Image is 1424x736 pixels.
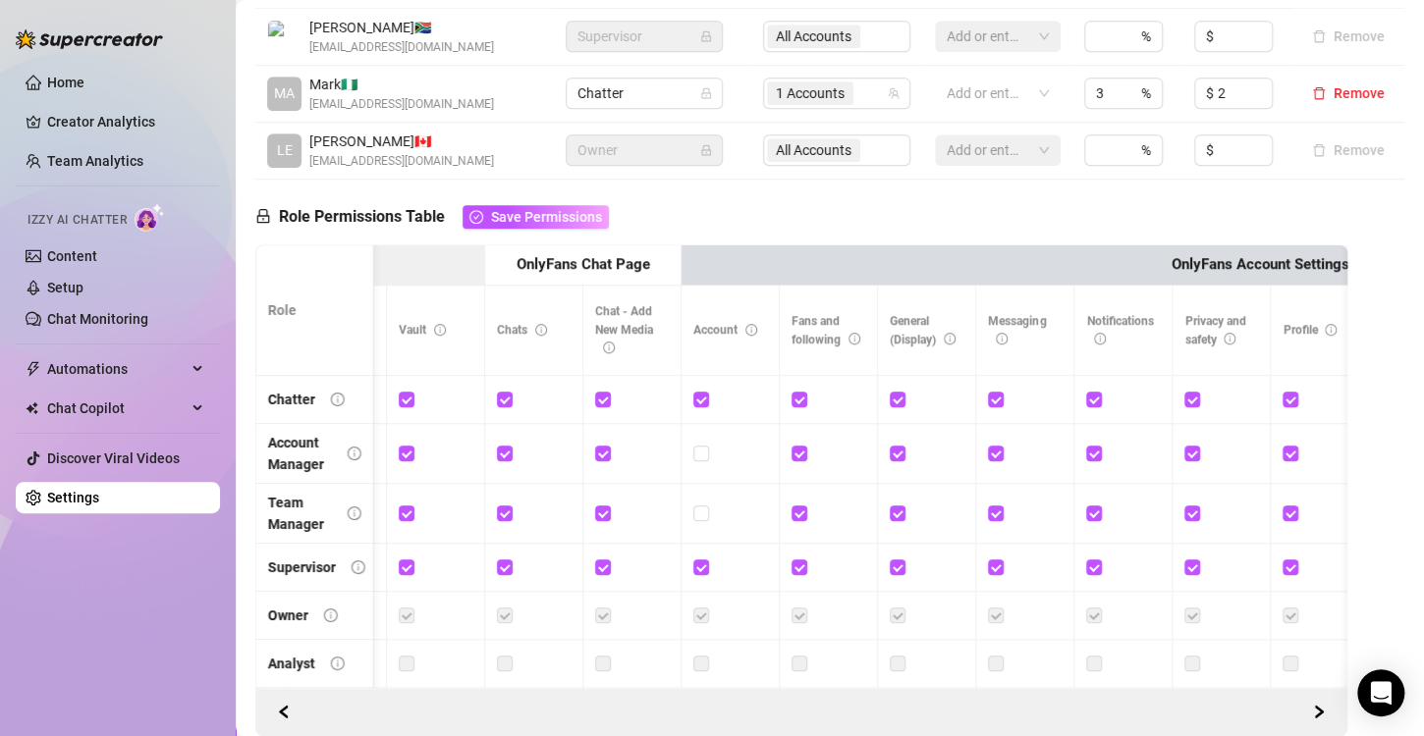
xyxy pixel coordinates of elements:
[309,17,494,38] span: [PERSON_NAME] 🇿🇦
[849,333,860,344] span: info-circle
[348,447,361,460] span: info-circle
[324,608,338,622] span: info-circle
[268,389,315,410] div: Chatter
[331,393,345,406] span: info-circle
[268,653,315,674] div: Analyst
[1224,333,1235,344] span: info-circle
[944,333,956,344] span: info-circle
[268,605,308,626] div: Owner
[47,393,187,424] span: Chat Copilot
[399,323,446,337] span: Vault
[309,74,494,95] span: Mark 🇳🇬
[1184,314,1245,346] span: Privacy and safety
[27,211,127,230] span: Izzy AI Chatter
[491,209,602,225] span: Save Permissions
[700,144,712,156] span: lock
[890,314,956,346] span: General (Display)
[16,29,163,49] img: logo-BBDzfeDw.svg
[268,556,336,578] div: Supervisor
[309,131,494,152] span: [PERSON_NAME] 🇨🇦
[463,205,609,229] button: Save Permissions
[535,324,547,336] span: info-circle
[268,432,332,475] div: Account Manager
[1357,669,1404,716] div: Open Intercom Messenger
[268,696,300,727] button: Scroll Forward
[47,280,83,295] a: Setup
[469,210,483,224] span: check-circle
[47,153,143,169] a: Team Analytics
[1094,333,1106,344] span: info-circle
[517,255,650,273] strong: OnlyFans Chat Page
[700,30,712,42] span: lock
[1325,324,1337,336] span: info-circle
[434,324,446,336] span: info-circle
[700,87,712,99] span: lock
[255,208,271,224] span: lock
[603,342,615,353] span: info-circle
[268,492,332,535] div: Team Manager
[577,22,711,51] span: Supervisor
[1334,85,1385,101] span: Remove
[988,314,1046,346] span: Messaging
[888,87,900,99] span: team
[1171,255,1348,273] strong: OnlyFans Account Settings
[996,333,1008,344] span: info-circle
[595,304,653,355] span: Chat - Add New Media
[309,95,494,114] span: [EMAIL_ADDRESS][DOMAIN_NAME]
[47,75,84,90] a: Home
[497,323,547,337] span: Chats
[767,81,853,105] span: 1 Accounts
[577,79,711,108] span: Chatter
[1086,314,1153,346] span: Notifications
[47,106,204,137] a: Creator Analytics
[26,401,38,415] img: Chat Copilot
[268,21,301,53] img: Stella Walker
[1312,86,1326,100] span: delete
[309,152,494,171] span: [EMAIL_ADDRESS][DOMAIN_NAME]
[47,450,180,466] a: Discover Viral Videos
[1304,138,1393,162] button: Remove
[135,203,165,232] img: AI Chatter
[47,311,148,327] a: Chat Monitoring
[256,245,374,376] th: Role
[352,560,365,574] span: info-circle
[745,324,757,336] span: info-circle
[348,506,361,520] span: info-circle
[1312,705,1326,718] span: right
[1304,81,1393,105] button: Remove
[577,135,711,165] span: Owner
[47,353,187,385] span: Automations
[47,248,97,264] a: Content
[776,82,845,104] span: 1 Accounts
[274,82,295,104] span: MA
[47,490,99,505] a: Settings
[26,361,41,377] span: thunderbolt
[277,139,293,161] span: LE
[255,205,609,229] h5: Role Permissions Table
[693,323,757,337] span: Account
[331,657,345,670] span: info-circle
[1304,25,1393,48] button: Remove
[1303,696,1335,727] button: Scroll Backward
[1283,323,1337,337] span: Profile
[792,314,860,346] span: Fans and following
[309,38,494,57] span: [EMAIL_ADDRESS][DOMAIN_NAME]
[277,705,291,718] span: left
